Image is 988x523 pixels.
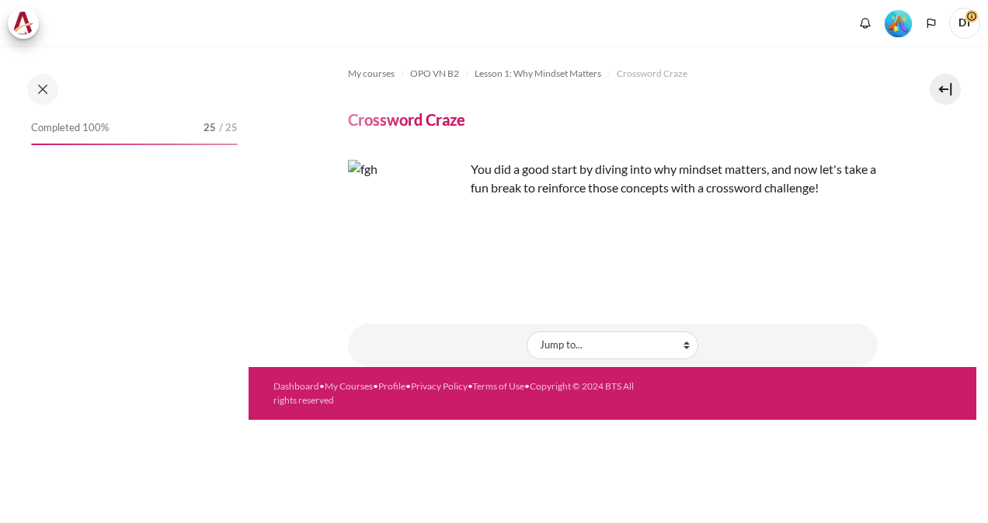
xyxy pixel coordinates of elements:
span: DT [949,8,980,39]
div: Show notification window with no new notifications [854,12,877,35]
a: User menu [949,8,980,39]
span: You did a good start by diving into why mindset matters, and now let's take a fun break to reinfo... [471,161,876,195]
span: Crossword Craze [617,67,687,81]
a: Crossword Craze [617,64,687,83]
img: fgh [348,160,464,276]
a: Lesson 1: Why Mindset Matters [475,64,601,83]
button: Languages [920,12,943,35]
a: Dashboard [273,380,319,392]
div: • • • • • [273,379,638,407]
span: 25 [204,120,216,136]
a: My Courses [325,380,373,392]
h4: Crossword Craze [348,109,465,130]
div: 100% [31,144,238,145]
img: Level #5 [885,10,912,37]
a: OPO VN B2 [410,64,459,83]
nav: Navigation bar [348,61,878,86]
a: Architeck Architeck [8,8,47,39]
a: Level #5 [878,9,918,37]
span: OPO VN B2 [410,67,459,81]
iframe: Crossword Craze [348,276,878,277]
a: Privacy Policy [411,380,468,392]
img: Architeck [12,12,34,35]
div: Level #5 [885,9,912,37]
span: My courses [348,67,395,81]
a: Terms of Use [472,380,524,392]
section: Content [249,46,976,367]
a: Profile [378,380,405,392]
span: Lesson 1: Why Mindset Matters [475,67,601,81]
span: Completed 100% [31,120,109,136]
span: / 25 [219,120,238,136]
a: My courses [348,64,395,83]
